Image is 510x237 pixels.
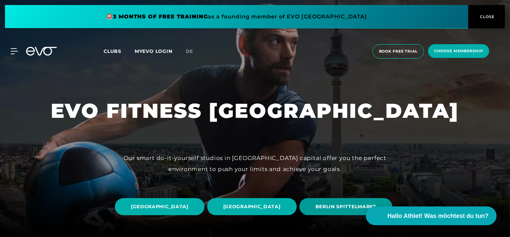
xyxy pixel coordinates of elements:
span: [GEOGRAPHIC_DATA] [223,203,281,210]
a: Clubs [104,48,135,54]
span: BERLIN SPITTELMARKT [315,203,376,210]
span: book free trial [379,49,418,54]
span: Clubs [104,48,121,54]
span: [GEOGRAPHIC_DATA] [131,203,188,210]
a: de [186,48,202,55]
a: [GEOGRAPHIC_DATA] [115,193,207,220]
h1: EVO FITNESS [GEOGRAPHIC_DATA] [51,98,459,124]
a: BERLIN SPITTELMARKT [299,193,395,220]
a: MYEVO LOGIN [135,48,172,54]
a: choose membership [426,44,491,59]
span: choose membership [434,48,483,54]
span: de [186,48,194,54]
span: Hallo Athlet! Was möchtest du tun? [387,212,489,221]
button: CLOSE [468,5,505,28]
a: [GEOGRAPHIC_DATA] [207,193,299,220]
span: CLOSE [479,14,495,20]
a: book free trial [371,44,426,59]
button: Hallo Athlet! Was möchtest du tun? [366,207,497,225]
div: Our smart do-it-yourself studios in [GEOGRAPHIC_DATA] capital offer you the perfect environment t... [105,153,405,174]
